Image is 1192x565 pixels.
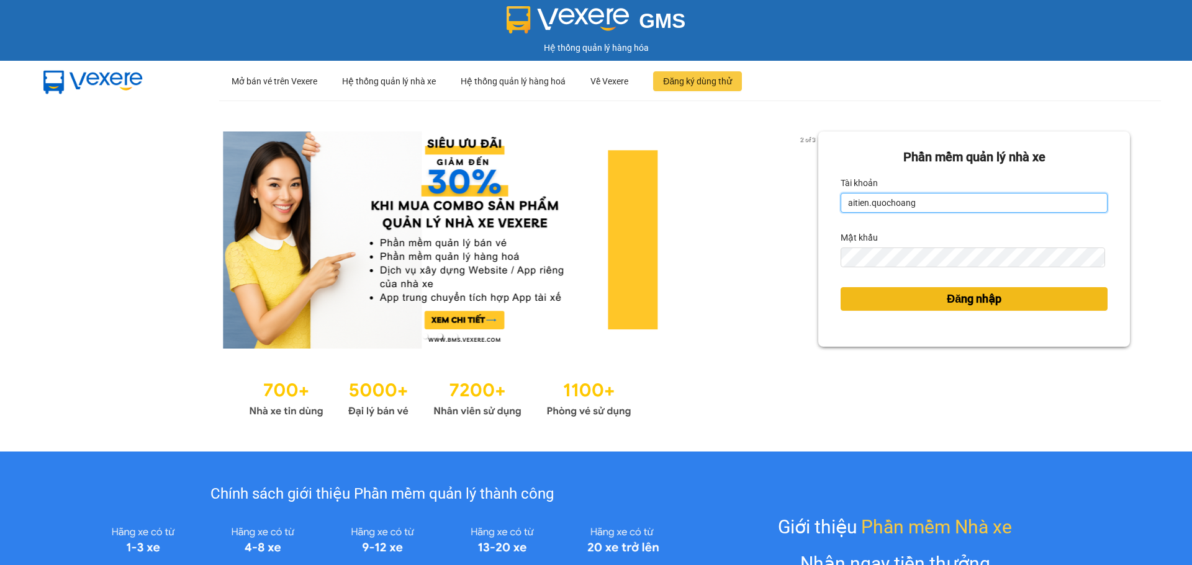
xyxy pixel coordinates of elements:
span: Đăng nhập [947,290,1001,308]
span: Đăng ký dùng thử [663,74,732,88]
div: Hệ thống quản lý hàng hóa [3,41,1189,55]
div: Về Vexere [590,61,628,101]
img: Statistics.png [249,373,631,420]
span: GMS [639,9,685,32]
input: Mật khẩu [841,247,1104,267]
div: Hệ thống quản lý hàng hoá [461,61,566,101]
div: Hệ thống quản lý nhà xe [342,61,436,101]
label: Tài khoản [841,173,878,193]
div: Chính sách giới thiệu Phần mềm quản lý thành công [83,483,681,506]
li: slide item 3 [453,334,458,339]
p: 2 of 3 [797,131,818,148]
button: Đăng nhập [841,287,1108,311]
a: GMS [507,19,686,29]
span: Phần mềm Nhà xe [861,512,1012,541]
button: next slide / item [801,131,818,349]
label: Mật khẩu [841,228,878,247]
img: mbUUG5Q.png [31,61,155,102]
input: Tài khoản [841,193,1108,213]
li: slide item 1 [423,334,428,339]
button: Đăng ký dùng thử [653,71,742,91]
img: logo 2 [507,6,630,33]
div: Phần mềm quản lý nhà xe [841,148,1108,167]
div: Mở bán vé trên Vexere [232,61,317,101]
div: Giới thiệu [778,512,1012,541]
button: previous slide / item [62,131,79,349]
li: slide item 2 [438,334,443,339]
